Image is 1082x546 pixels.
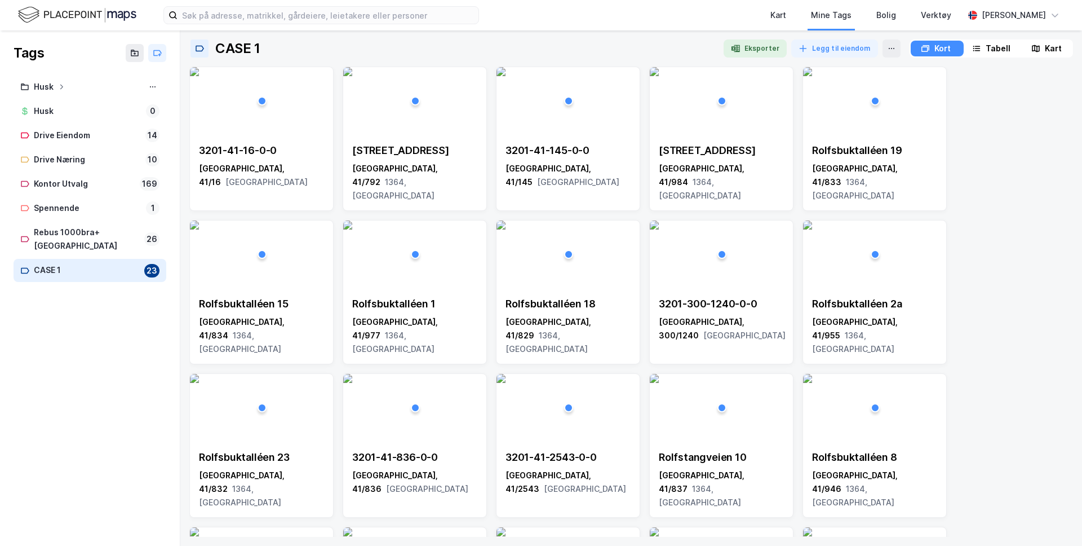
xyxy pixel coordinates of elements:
div: 10 [145,153,159,166]
a: Kontor Utvalg169 [14,173,166,196]
div: Rolfsbuktalléen 8 [812,451,937,464]
img: 256x120 [190,221,199,230]
img: 256x120 [496,527,505,536]
a: Rebus 1000bra+ [GEOGRAPHIC_DATA]26 [14,221,166,258]
span: 1364, [GEOGRAPHIC_DATA] [659,177,741,200]
div: Drive Næring [34,153,141,167]
img: 256x120 [803,374,812,383]
img: 256x120 [343,374,352,383]
span: 1364, [GEOGRAPHIC_DATA] [199,484,281,507]
div: 169 [140,177,159,191]
div: Kontrollprogram for chat [1026,492,1082,546]
img: 256x120 [650,221,659,230]
div: Rolfsbuktalléen 15 [199,297,324,311]
div: CASE 1 [34,263,140,278]
span: 1364, [GEOGRAPHIC_DATA] [505,331,588,354]
img: 256x120 [343,67,352,76]
div: 3201-41-145-0-0 [505,144,631,157]
div: Kontor Utvalg [34,177,135,191]
div: 23 [144,264,159,278]
img: 256x120 [496,374,505,383]
span: [GEOGRAPHIC_DATA] [225,177,308,187]
div: [GEOGRAPHIC_DATA], 41/837 [659,469,784,509]
a: Spennende1 [14,197,166,220]
a: CASE 123 [14,259,166,282]
img: 256x120 [496,67,505,76]
a: Drive Eiendom14 [14,124,166,147]
div: Husk [34,80,54,94]
div: [GEOGRAPHIC_DATA], 41/946 [812,469,937,509]
span: [GEOGRAPHIC_DATA] [537,177,619,187]
div: [GEOGRAPHIC_DATA], 41/832 [199,469,324,509]
span: 1364, [GEOGRAPHIC_DATA] [659,484,741,507]
div: [GEOGRAPHIC_DATA], 41/977 [352,315,477,356]
span: [GEOGRAPHIC_DATA] [544,484,626,494]
a: Drive Næring10 [14,148,166,171]
div: CASE 1 [215,39,260,58]
div: Husk [34,104,141,118]
img: 256x120 [803,221,812,230]
img: 256x120 [190,527,199,536]
div: Bolig [876,8,896,22]
div: [GEOGRAPHIC_DATA], 41/955 [812,315,937,356]
span: [GEOGRAPHIC_DATA] [703,331,786,340]
div: Spennende [34,201,141,215]
div: Kart [1045,42,1062,55]
img: 256x120 [650,67,659,76]
button: Legg til eiendom [791,39,878,58]
div: 3201-41-2543-0-0 [505,451,631,464]
div: [PERSON_NAME] [982,8,1046,22]
div: Rolfsbuktalléen 1 [352,297,477,311]
span: 1364, [GEOGRAPHIC_DATA] [812,177,894,200]
img: 256x120 [650,374,659,383]
div: [GEOGRAPHIC_DATA], 41/829 [505,315,631,356]
span: 1364, [GEOGRAPHIC_DATA] [199,331,281,354]
div: [GEOGRAPHIC_DATA], 41/836 [352,469,477,496]
div: [GEOGRAPHIC_DATA], 41/834 [199,315,324,356]
img: 256x120 [343,527,352,536]
a: Husk0 [14,100,166,123]
div: 26 [144,232,159,246]
div: [STREET_ADDRESS] [352,144,477,157]
div: Rolfsbuktalléen 18 [505,297,631,311]
span: 1364, [GEOGRAPHIC_DATA] [352,177,434,200]
img: 256x120 [650,527,659,536]
img: 256x120 [496,221,505,230]
div: Drive Eiendom [34,129,141,143]
div: 3201-41-836-0-0 [352,451,477,464]
div: Rolfsbuktalléen 19 [812,144,937,157]
div: [GEOGRAPHIC_DATA], 41/2543 [505,469,631,496]
span: [GEOGRAPHIC_DATA] [386,484,468,494]
div: Tabell [986,42,1010,55]
div: 14 [145,129,159,142]
img: logo.f888ab2527a4732fd821a326f86c7f29.svg [18,5,136,25]
div: [STREET_ADDRESS] [659,144,784,157]
div: [GEOGRAPHIC_DATA], 41/833 [812,162,937,202]
div: 3201-41-16-0-0 [199,144,324,157]
div: [GEOGRAPHIC_DATA], 41/792 [352,162,477,202]
button: Eksporter [724,39,787,58]
div: Rolfsbuktalléen 23 [199,451,324,464]
img: 256x120 [803,67,812,76]
span: 1364, [GEOGRAPHIC_DATA] [352,331,434,354]
span: 1364, [GEOGRAPHIC_DATA] [812,331,894,354]
div: [GEOGRAPHIC_DATA], 300/1240 [659,315,786,342]
img: 256x120 [190,67,199,76]
div: [GEOGRAPHIC_DATA], 41/984 [659,162,784,202]
img: 256x120 [803,527,812,536]
div: Rolfstangveien 10 [659,451,784,464]
div: 1 [146,201,159,215]
div: Verktøy [921,8,951,22]
div: [GEOGRAPHIC_DATA], 41/145 [505,162,631,189]
div: Kart [770,8,786,22]
div: Kort [934,42,951,55]
div: 3201-300-1240-0-0 [659,297,786,311]
div: Rebus 1000bra+ [GEOGRAPHIC_DATA] [34,226,140,254]
img: 256x120 [190,374,199,383]
img: 256x120 [343,221,352,230]
input: Søk på adresse, matrikkel, gårdeiere, leietakere eller personer [178,7,478,24]
div: Rolfsbuktalléen 2a [812,297,937,311]
span: 1364, [GEOGRAPHIC_DATA] [812,484,894,507]
iframe: Chat Widget [1026,492,1082,546]
div: [GEOGRAPHIC_DATA], 41/16 [199,162,324,189]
